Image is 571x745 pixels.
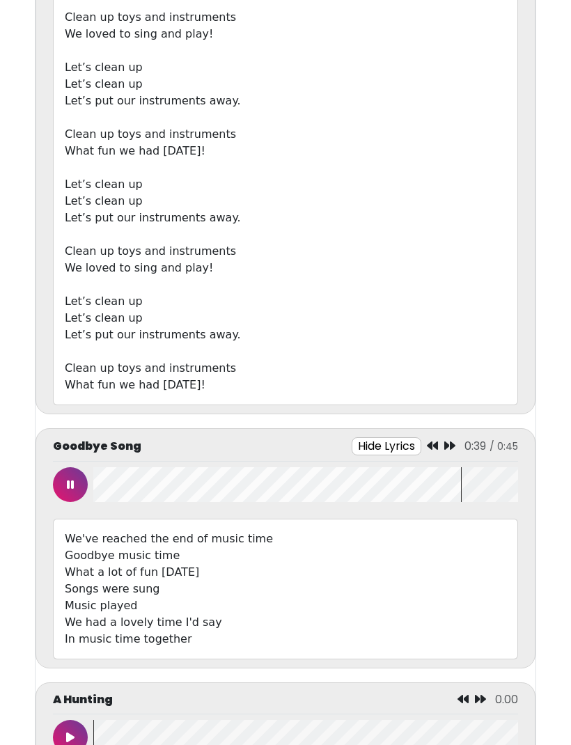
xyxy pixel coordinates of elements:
[53,691,113,708] p: A Hunting
[464,438,486,454] span: 0:39
[53,438,141,455] p: Goodbye Song
[53,519,518,659] div: We've reached the end of music time Goodbye music time What a lot of fun [DATE] Songs were sung M...
[495,691,518,707] span: 0.00
[490,439,518,453] span: / 0:45
[352,437,421,455] button: Hide Lyrics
